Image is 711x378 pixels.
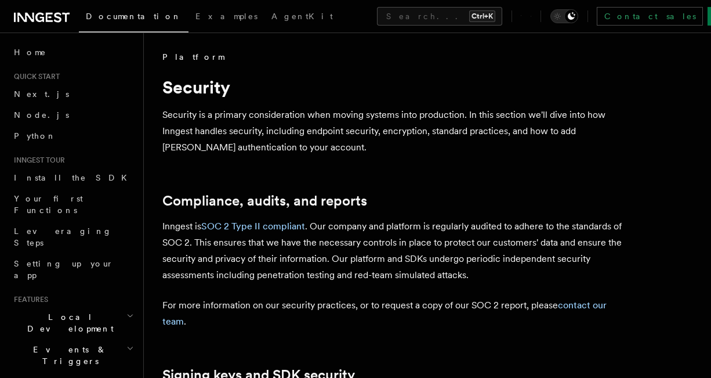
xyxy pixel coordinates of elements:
[14,226,112,247] span: Leveraging Steps
[377,7,502,26] button: Search...Ctrl+K
[162,218,626,283] p: Inngest is . Our company and platform is regularly audited to adhere to the standards of SOC 2. T...
[14,46,46,58] span: Home
[9,125,136,146] a: Python
[9,344,126,367] span: Events & Triggers
[9,105,136,125] a: Node.js
[162,193,367,209] a: Compliance, audits, and reports
[14,131,56,141] span: Python
[9,295,48,304] span: Features
[188,3,264,31] a: Examples
[271,12,333,21] span: AgentKit
[14,110,69,120] span: Node.js
[14,259,114,280] span: Setting up your app
[162,107,626,156] p: Security is a primary consideration when moving systems into production. In this section we'll di...
[9,188,136,221] a: Your first Functions
[201,221,305,232] a: SOC 2 Type II compliant
[162,51,224,63] span: Platform
[264,3,340,31] a: AgentKit
[9,84,136,105] a: Next.js
[162,297,626,330] p: For more information on our security practices, or to request a copy of our SOC 2 report, please .
[79,3,188,33] a: Documentation
[14,173,134,182] span: Install the SDK
[9,167,136,188] a: Install the SDK
[14,194,83,215] span: Your first Functions
[550,9,578,23] button: Toggle dark mode
[86,12,182,21] span: Documentation
[162,77,626,98] h1: Security
[9,221,136,253] a: Leveraging Steps
[9,253,136,286] a: Setting up your app
[14,89,69,99] span: Next.js
[9,311,126,334] span: Local Development
[9,156,65,165] span: Inngest tour
[597,7,703,26] a: Contact sales
[9,339,136,372] button: Events & Triggers
[9,72,60,81] span: Quick start
[9,42,136,63] a: Home
[9,307,136,339] button: Local Development
[195,12,257,21] span: Examples
[469,10,495,22] kbd: Ctrl+K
